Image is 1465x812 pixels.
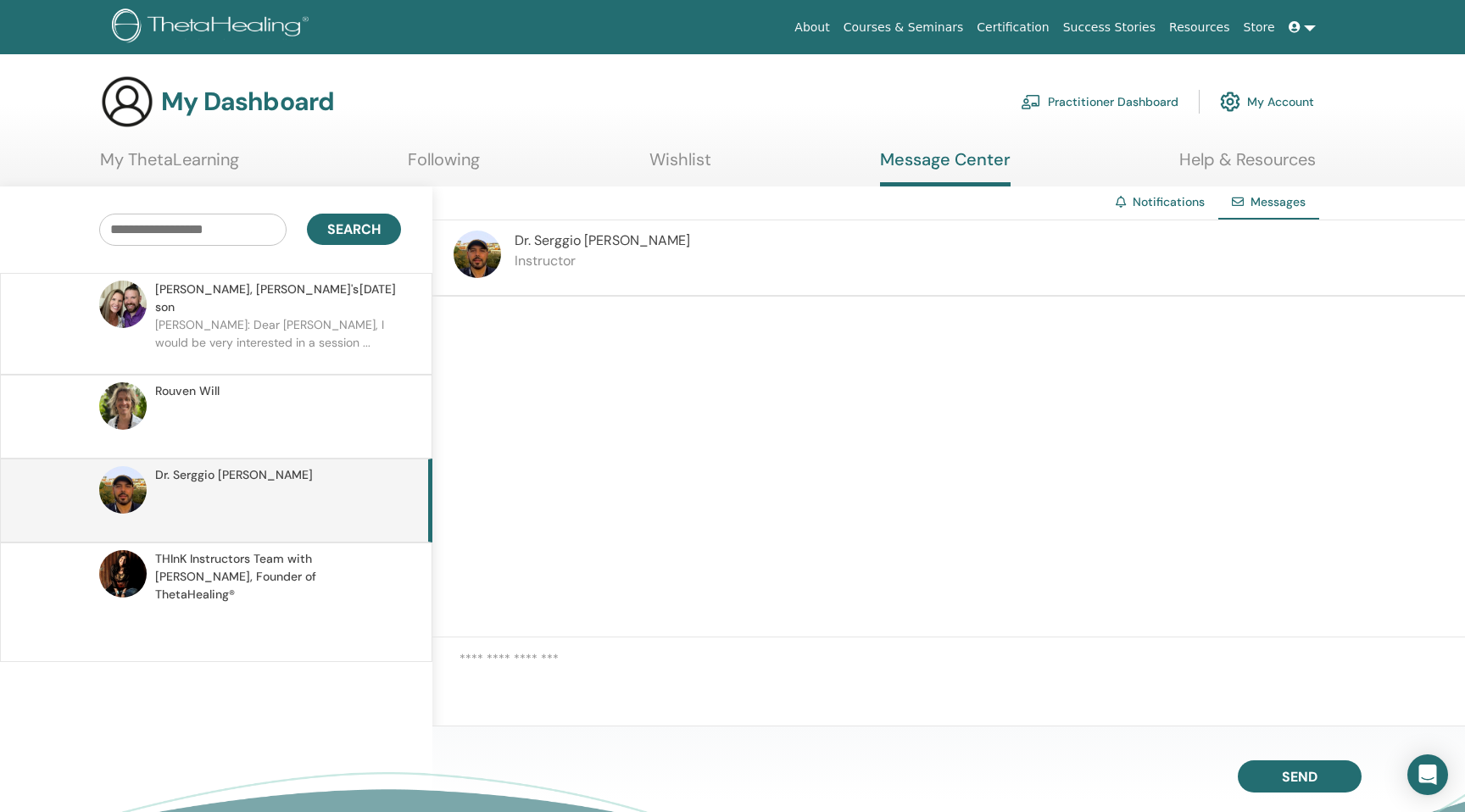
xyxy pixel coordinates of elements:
span: Dr. Serggio [PERSON_NAME] [155,466,313,484]
p: [PERSON_NAME]: Dear [PERSON_NAME], I would be very interested in a session ... [155,316,401,367]
a: Notifications [1133,194,1205,209]
p: Instructor [515,251,690,271]
a: Resources [1162,12,1237,43]
a: Message Center [880,149,1011,186]
span: Dr. Serggio [PERSON_NAME] [515,231,690,249]
img: logo.png [112,8,315,47]
img: default.jpg [99,550,147,598]
a: Following [408,149,480,182]
img: chalkboard-teacher.svg [1021,94,1041,109]
a: Success Stories [1056,12,1162,43]
span: THInK Instructors Team with [PERSON_NAME], Founder of ThetaHealing® [155,550,396,603]
a: Practitioner Dashboard [1021,83,1178,120]
span: [PERSON_NAME], [PERSON_NAME]'s son [155,281,359,316]
a: My ThetaLearning [100,149,239,182]
a: Help & Resources [1179,149,1316,182]
span: Send [1282,768,1317,786]
a: Wishlist [649,149,711,182]
a: Courses & Seminars [837,12,971,43]
button: Search [307,214,401,245]
a: About [788,12,836,43]
span: Rouven Will [155,382,220,400]
a: Certification [970,12,1056,43]
img: cog.svg [1220,87,1240,116]
button: Send [1238,760,1362,793]
a: Store [1237,12,1282,43]
span: Search [327,220,381,238]
img: default.jpg [454,231,501,278]
a: My Account [1220,83,1314,120]
span: Messages [1251,194,1306,209]
div: Open Intercom Messenger [1407,754,1448,795]
img: generic-user-icon.jpg [100,75,154,129]
img: default.jpg [99,466,147,514]
h3: My Dashboard [161,86,334,117]
img: default.jpg [99,382,147,430]
span: [DATE] [359,281,396,316]
img: default.jpg [99,281,147,328]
